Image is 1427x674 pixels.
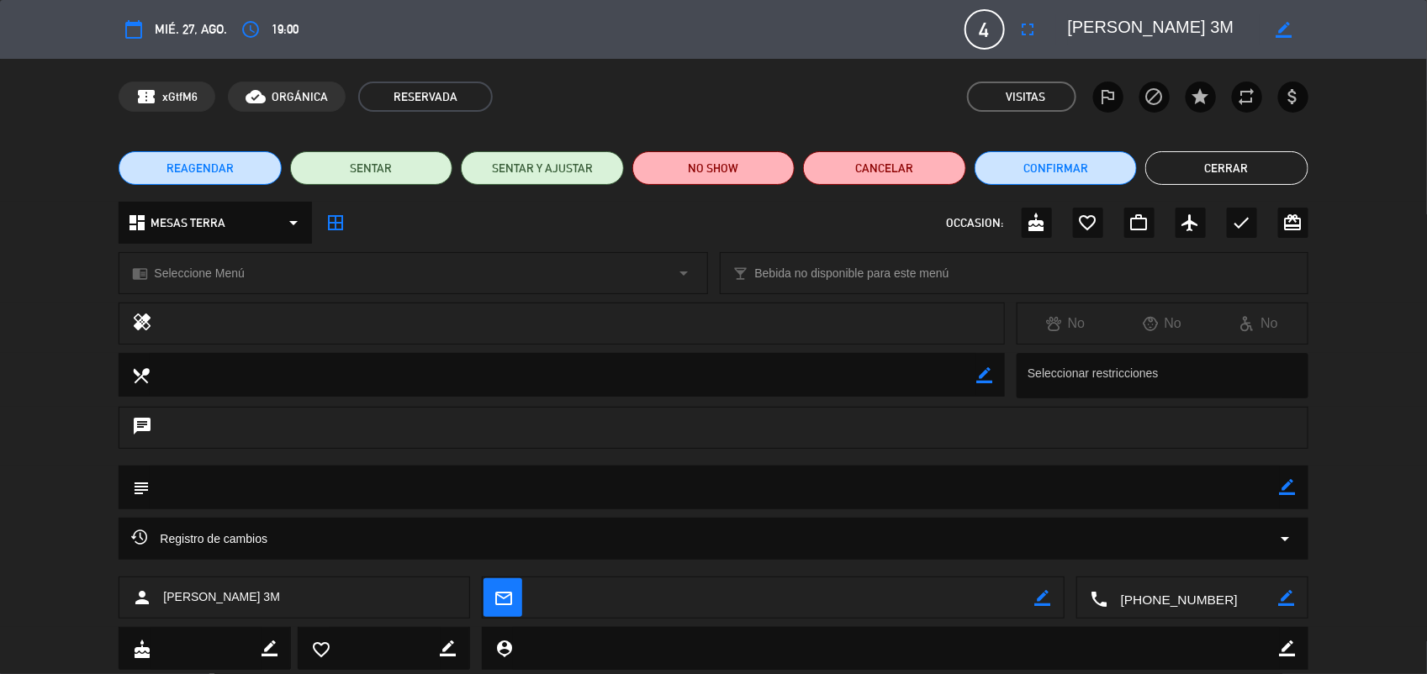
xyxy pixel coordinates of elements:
span: ORGÁNICA [272,87,328,107]
i: person_pin [494,639,513,657]
i: healing [132,312,152,335]
i: local_bar [733,266,749,282]
i: fullscreen [1018,19,1039,39]
i: arrow_drop_down [1276,529,1296,549]
i: chrome_reader_mode [132,266,148,282]
i: favorite_border [1078,213,1098,233]
span: [PERSON_NAME] 3M [163,587,279,607]
i: check [1232,213,1252,233]
span: Seleccione Menú [154,264,244,283]
span: RESERVADA [358,82,493,112]
i: star [1191,87,1211,107]
i: block [1144,87,1165,107]
button: calendar_today [119,14,149,45]
i: dashboard [127,213,147,233]
span: MESAS TERRA [151,213,225,233]
i: cloud_done [246,87,266,107]
button: REAGENDAR [119,151,281,185]
button: Confirmar [975,151,1137,185]
i: subject [131,478,150,497]
span: OCCASION: [947,213,1004,233]
span: Registro de cambios [131,529,267,549]
i: local_dining [131,366,150,384]
i: repeat [1237,87,1257,107]
div: No [1017,313,1114,334]
i: border_all [325,213,346,233]
span: xGtfM6 [162,87,198,107]
i: cake [1027,213,1047,233]
i: favorite_border [311,640,330,658]
i: border_color [1035,590,1051,606]
i: chat [132,416,152,440]
i: border_color [1280,479,1296,495]
i: arrow_drop_down [674,263,695,283]
button: SENTAR [290,151,452,185]
i: attach_money [1283,87,1303,107]
span: confirmation_number [136,87,156,107]
button: fullscreen [1013,14,1044,45]
button: access_time [235,14,266,45]
i: border_color [1279,590,1295,606]
i: mail_outline [494,588,512,607]
i: border_color [262,640,277,656]
div: No [1211,313,1308,334]
span: Bebida no disponible para este menú [755,264,949,283]
i: border_color [1280,640,1296,656]
i: border_color [1276,22,1292,38]
i: cake [132,640,151,658]
button: NO SHOW [632,151,795,185]
i: local_phone [1090,589,1108,608]
i: border_color [976,367,992,383]
i: airplanemode_active [1181,213,1201,233]
i: arrow_drop_down [283,213,304,233]
i: access_time [240,19,261,39]
span: 19:00 [272,18,299,39]
span: mié. 27, ago. [155,18,227,39]
span: 4 [965,9,1005,50]
i: person [132,587,152,608]
em: Visitas [1006,87,1045,107]
i: calendar_today [124,19,144,39]
i: work_outline [1129,213,1150,233]
i: card_giftcard [1283,213,1303,233]
button: SENTAR Y AJUSTAR [461,151,623,185]
span: REAGENDAR [166,160,234,177]
button: Cerrar [1145,151,1308,185]
button: Cancelar [803,151,965,185]
div: No [1114,313,1211,334]
i: outlined_flag [1098,87,1118,107]
i: border_color [441,640,457,656]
